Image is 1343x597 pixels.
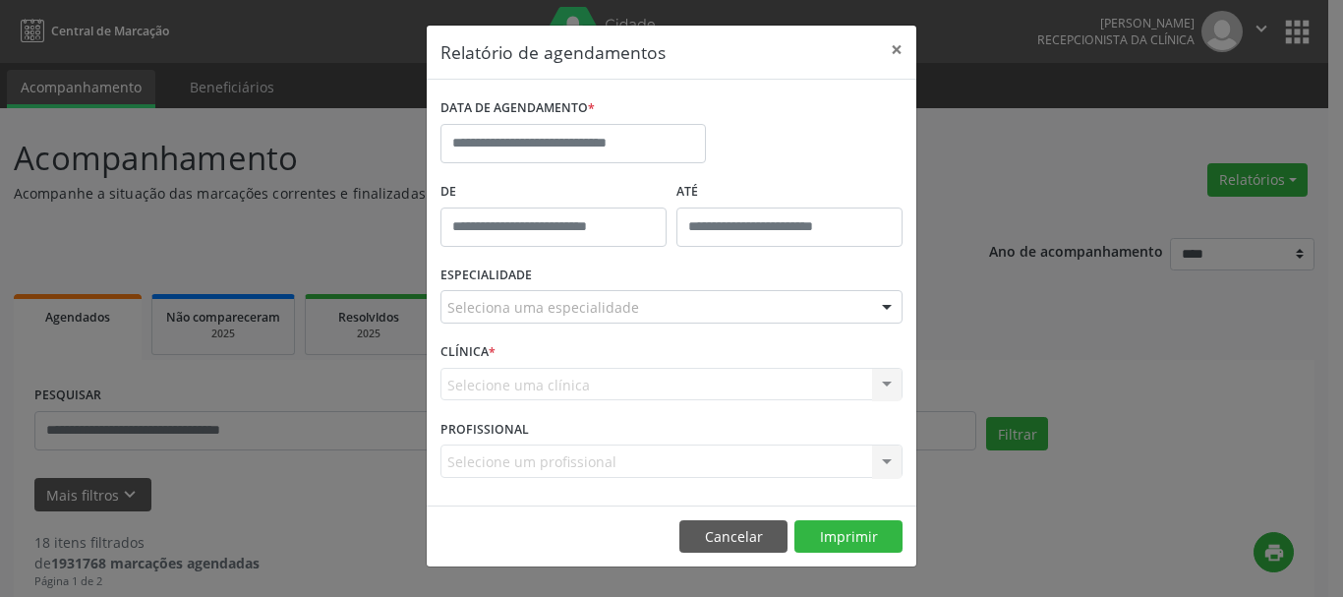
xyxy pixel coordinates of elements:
label: ATÉ [676,177,903,208]
label: CLÍNICA [440,337,496,368]
label: DATA DE AGENDAMENTO [440,93,595,124]
label: De [440,177,667,208]
button: Imprimir [794,520,903,554]
label: ESPECIALIDADE [440,261,532,291]
button: Cancelar [679,520,788,554]
span: Seleciona uma especialidade [447,297,639,318]
label: PROFISSIONAL [440,414,529,445]
button: Close [877,26,916,74]
h5: Relatório de agendamentos [440,39,666,65]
